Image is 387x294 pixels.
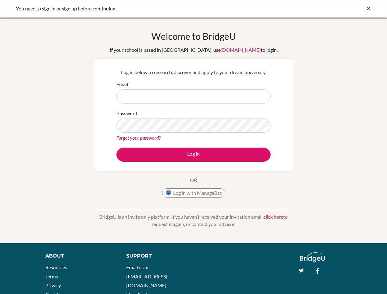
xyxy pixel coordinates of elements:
button: Log in [116,148,271,162]
button: Log in with ManageBac [162,188,225,198]
a: Email us at [EMAIL_ADDRESS][DOMAIN_NAME] [126,264,167,288]
div: Support [126,252,188,260]
a: Privacy [45,282,61,288]
div: You need to sign in or sign up before continuing. [16,5,279,12]
a: [DOMAIN_NAME] [221,47,261,53]
label: Password [116,110,137,117]
img: logo_white@2x-f4f0deed5e89b7ecb1c2cc34c3e3d731f90f0f143d5ea2071677605dd97b5244.png [300,252,325,262]
a: click here [264,214,283,220]
div: If your school is based in [GEOGRAPHIC_DATA], use to login. [110,46,278,54]
h1: Welcome to BridgeU [151,31,236,42]
div: About [45,252,112,260]
a: Resources [45,264,67,270]
label: Email [116,81,128,88]
p: OR [190,176,197,184]
p: Log in below to research, discover and apply to your dream university. [116,69,271,76]
p: BridgeU is an invite only platform. If you haven’t received your invitation email, to request it ... [94,213,293,228]
a: Terms [45,273,58,279]
a: Forgot your password? [116,135,161,141]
